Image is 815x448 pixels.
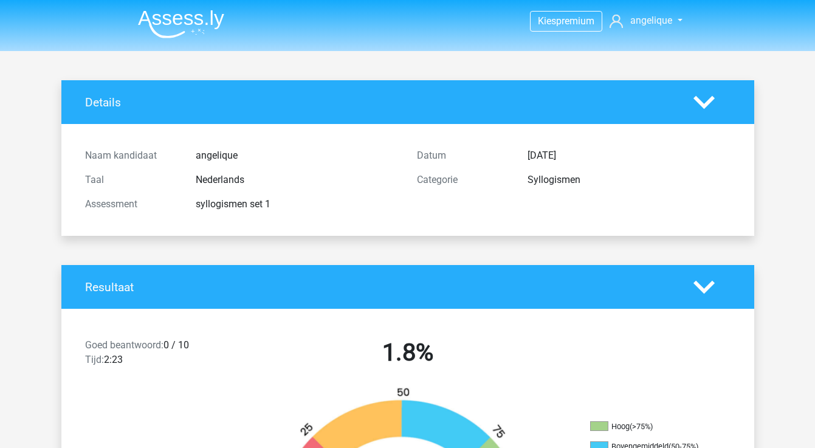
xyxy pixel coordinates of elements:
[251,338,565,367] h2: 1.8%
[85,280,675,294] h4: Resultaat
[408,173,518,187] div: Categorie
[630,422,653,431] div: (>75%)
[590,421,712,432] li: Hoog
[518,148,740,163] div: [DATE]
[605,13,687,28] a: angelique
[76,173,187,187] div: Taal
[518,173,740,187] div: Syllogismen
[85,95,675,109] h4: Details
[76,197,187,212] div: Assessment
[187,148,408,163] div: angelique
[538,15,556,27] span: Kies
[630,15,672,26] span: angelique
[531,13,602,29] a: Kiespremium
[76,148,187,163] div: Naam kandidaat
[76,338,242,372] div: 0 / 10 2:23
[187,173,408,187] div: Nederlands
[187,197,408,212] div: syllogismen set 1
[408,148,518,163] div: Datum
[85,354,104,365] span: Tijd:
[556,15,594,27] span: premium
[85,339,163,351] span: Goed beantwoord:
[138,10,224,38] img: Assessly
